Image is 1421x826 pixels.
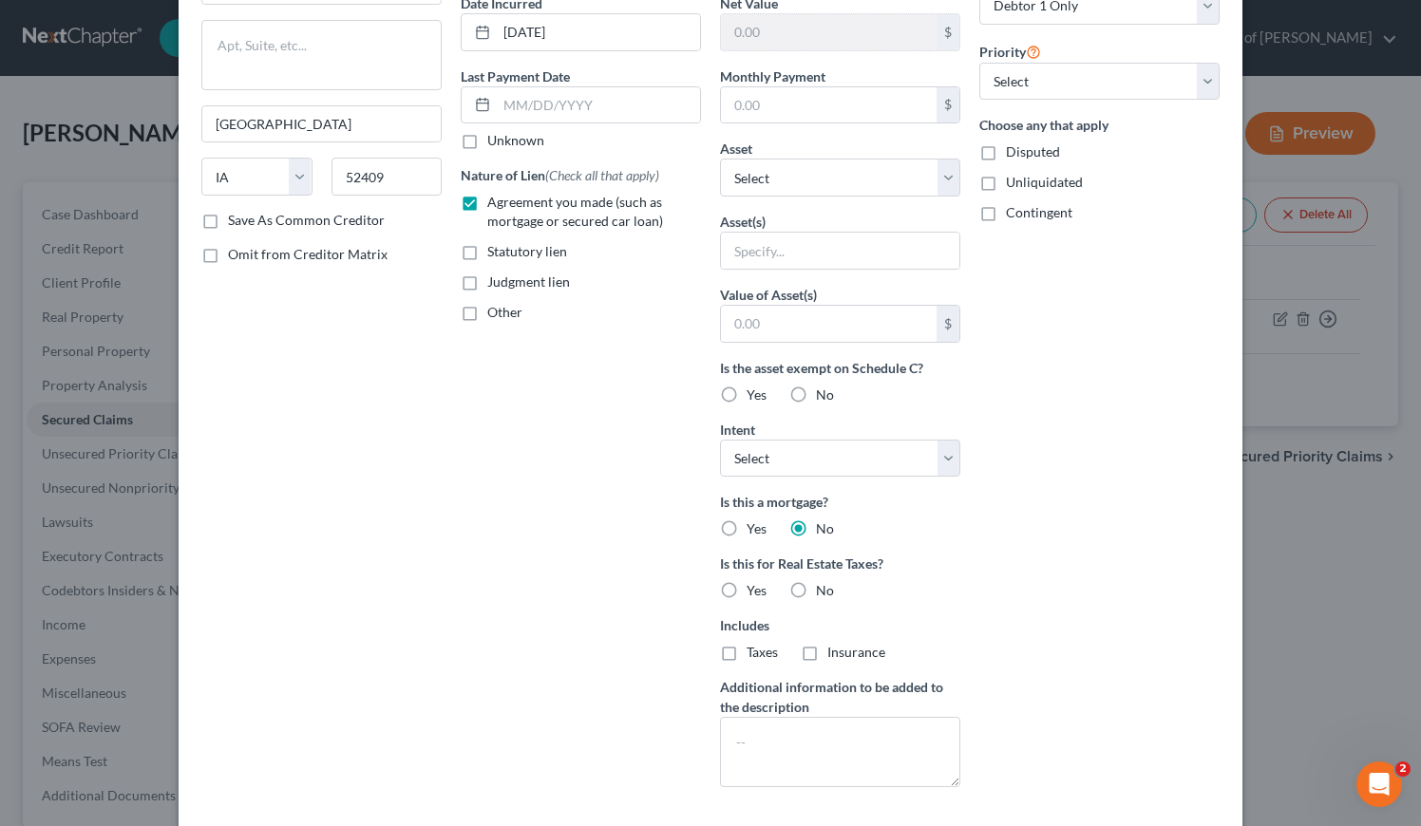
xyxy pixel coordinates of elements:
span: Other [487,304,522,320]
label: Unknown [487,131,544,150]
label: Last Payment Date [461,66,570,86]
span: Insurance [827,644,885,660]
input: Enter city... [202,106,441,142]
span: Contingent [1006,204,1072,220]
label: Is this for Real Estate Taxes? [720,554,960,573]
span: Agreement you made (such as mortgage or secured car loan) [487,194,663,229]
span: Judgment lien [487,273,570,290]
div: $ [937,306,959,342]
label: Intent [720,420,755,440]
div: $ [937,87,959,123]
input: 0.00 [721,87,937,123]
input: 0.00 [721,306,937,342]
span: No [816,386,834,403]
span: Taxes [747,644,778,660]
label: Asset(s) [720,212,766,232]
input: MM/DD/YYYY [497,87,700,123]
input: MM/DD/YYYY [497,14,700,50]
label: Includes [720,615,960,635]
input: Specify... [721,233,959,269]
input: 0.00 [721,14,937,50]
label: Nature of Lien [461,165,659,185]
input: Enter zip... [332,158,443,196]
span: Yes [747,520,767,536]
label: Additional information to be added to the description [720,677,960,717]
label: Is the asset exempt on Schedule C? [720,358,960,378]
div: $ [937,14,959,50]
label: Save As Common Creditor [228,211,385,230]
label: Choose any that apply [979,115,1220,135]
label: Value of Asset(s) [720,285,817,305]
span: 2 [1395,761,1411,777]
span: Omit from Creditor Matrix [228,246,388,262]
label: Priority [979,40,1041,63]
span: Asset [720,141,752,157]
span: Yes [747,582,767,598]
span: Unliquidated [1006,174,1083,190]
span: (Check all that apply) [545,167,659,183]
label: Is this a mortgage? [720,492,960,512]
span: No [816,520,834,536]
label: Monthly Payment [720,66,825,86]
span: Disputed [1006,143,1060,160]
span: Yes [747,386,767,403]
span: Statutory lien [487,243,567,259]
span: No [816,582,834,598]
iframe: Intercom live chat [1356,761,1402,807]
